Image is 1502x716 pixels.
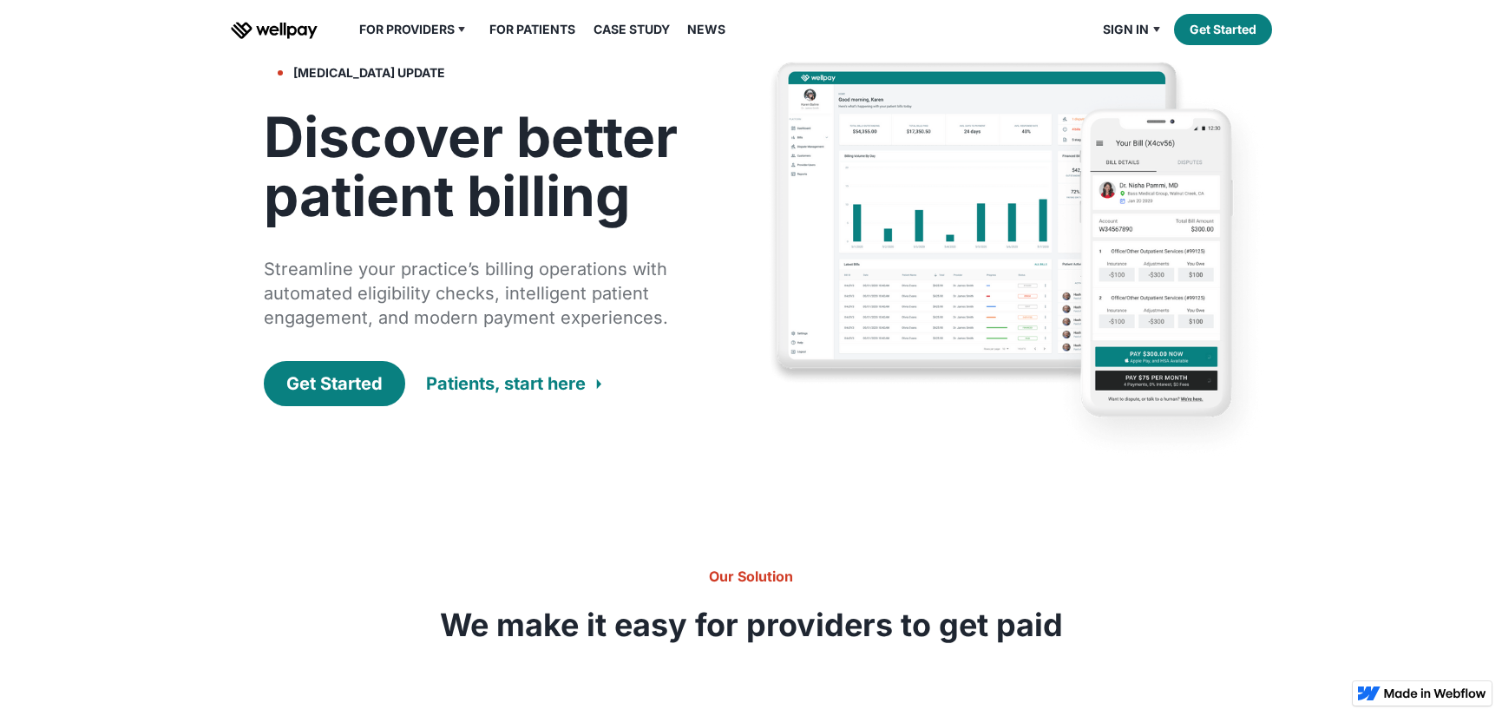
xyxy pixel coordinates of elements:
a: News [677,19,736,40]
a: Get Started [1174,14,1272,45]
h1: Discover better patient billing [264,108,703,226]
div: Get Started [286,371,383,396]
div: Sign in [1092,19,1174,40]
div: Streamline your practice’s billing operations with automated eligibility checks, intelligent pati... [264,257,703,330]
div: Patients, start here [426,371,586,396]
img: Made in Webflow [1384,688,1486,699]
a: Patients, start here [426,363,601,404]
a: Case Study [583,19,680,40]
h3: We make it easy for providers to get paid [439,608,1064,642]
div: [MEDICAL_DATA] update [293,62,445,83]
div: For Providers [349,19,480,40]
a: Get Started [264,361,405,406]
h6: Our Solution [439,566,1064,587]
a: For Patients [479,19,586,40]
div: For Providers [359,19,455,40]
a: home [231,19,318,40]
div: Sign in [1103,19,1149,40]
